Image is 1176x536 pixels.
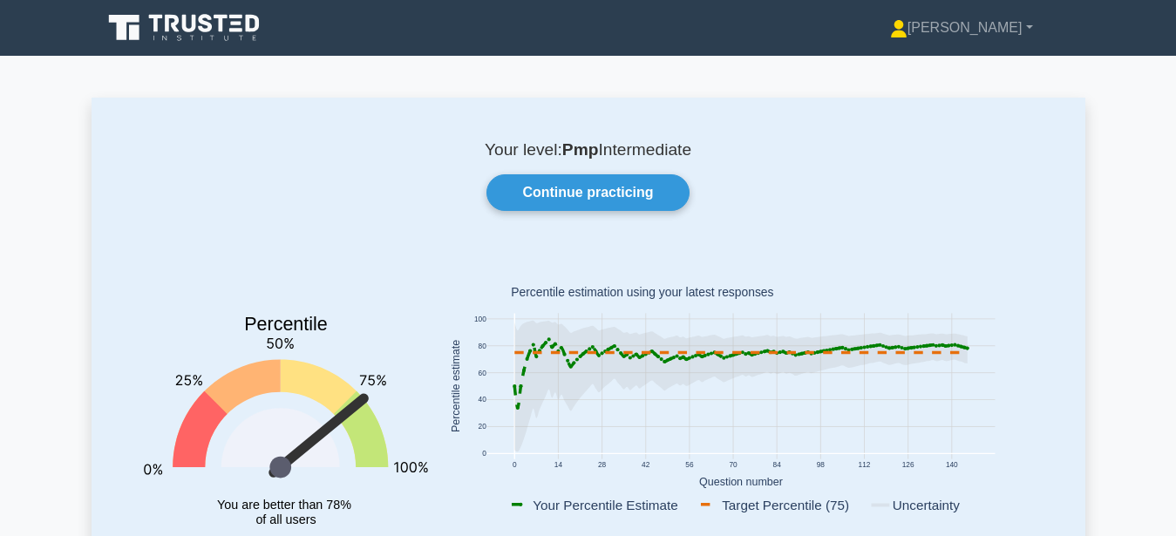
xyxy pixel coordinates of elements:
[642,460,650,469] text: 42
[858,460,870,469] text: 112
[772,460,781,469] text: 84
[478,423,486,431] text: 20
[685,460,694,469] text: 56
[816,460,825,469] text: 98
[945,460,957,469] text: 140
[511,286,773,300] text: Percentile estimation using your latest responses
[478,369,486,377] text: 60
[512,460,516,469] text: 0
[244,314,328,335] text: Percentile
[699,476,783,488] text: Question number
[450,340,462,432] text: Percentile estimate
[848,10,1075,45] a: [PERSON_NAME]
[554,460,562,469] text: 14
[562,140,599,159] b: Pmp
[729,460,738,469] text: 70
[482,450,486,458] text: 0
[486,174,689,211] a: Continue practicing
[597,460,606,469] text: 28
[133,139,1043,160] p: Your level: Intermediate
[217,498,351,512] tspan: You are better than 78%
[478,396,486,404] text: 40
[901,460,914,469] text: 126
[473,315,486,323] text: 100
[478,342,486,350] text: 80
[255,513,316,527] tspan: of all users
